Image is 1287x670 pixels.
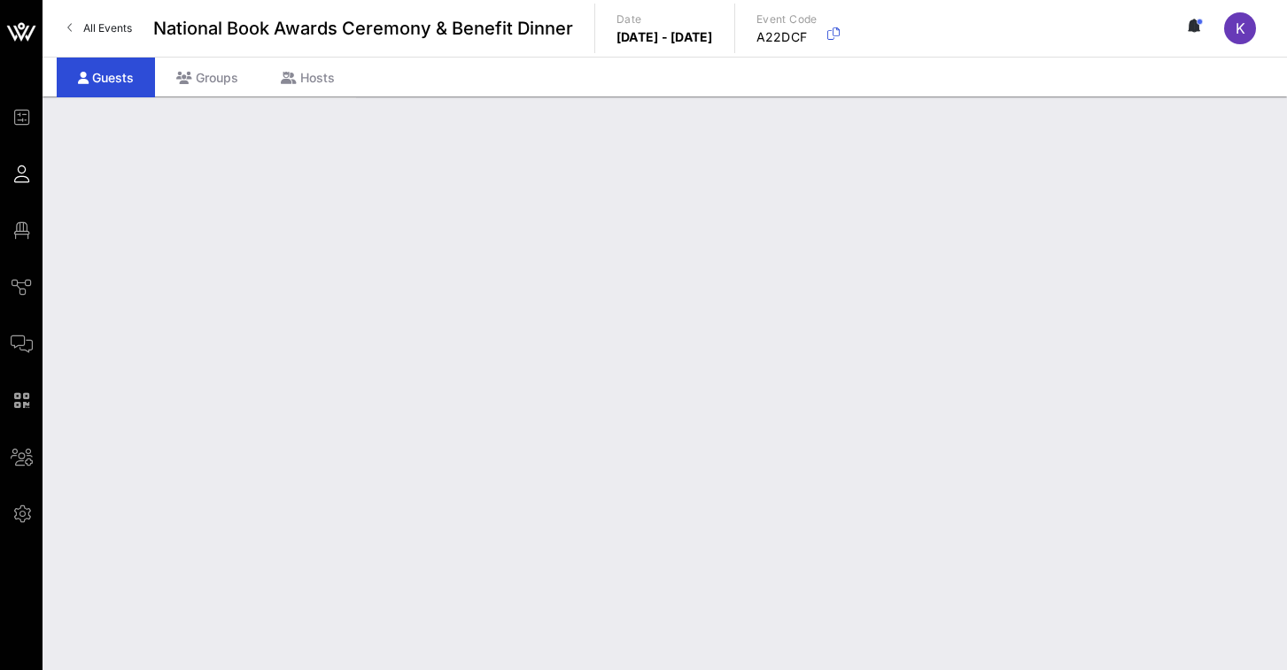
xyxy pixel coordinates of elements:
[756,11,818,28] p: Event Code
[616,28,713,46] p: [DATE] - [DATE]
[1236,19,1245,37] span: K
[260,58,356,97] div: Hosts
[83,21,132,35] span: All Events
[756,28,818,46] p: A22DCF
[616,11,713,28] p: Date
[57,58,155,97] div: Guests
[1224,12,1256,44] div: K
[155,58,260,97] div: Groups
[153,15,573,42] span: National Book Awards Ceremony & Benefit Dinner
[57,14,143,42] a: All Events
